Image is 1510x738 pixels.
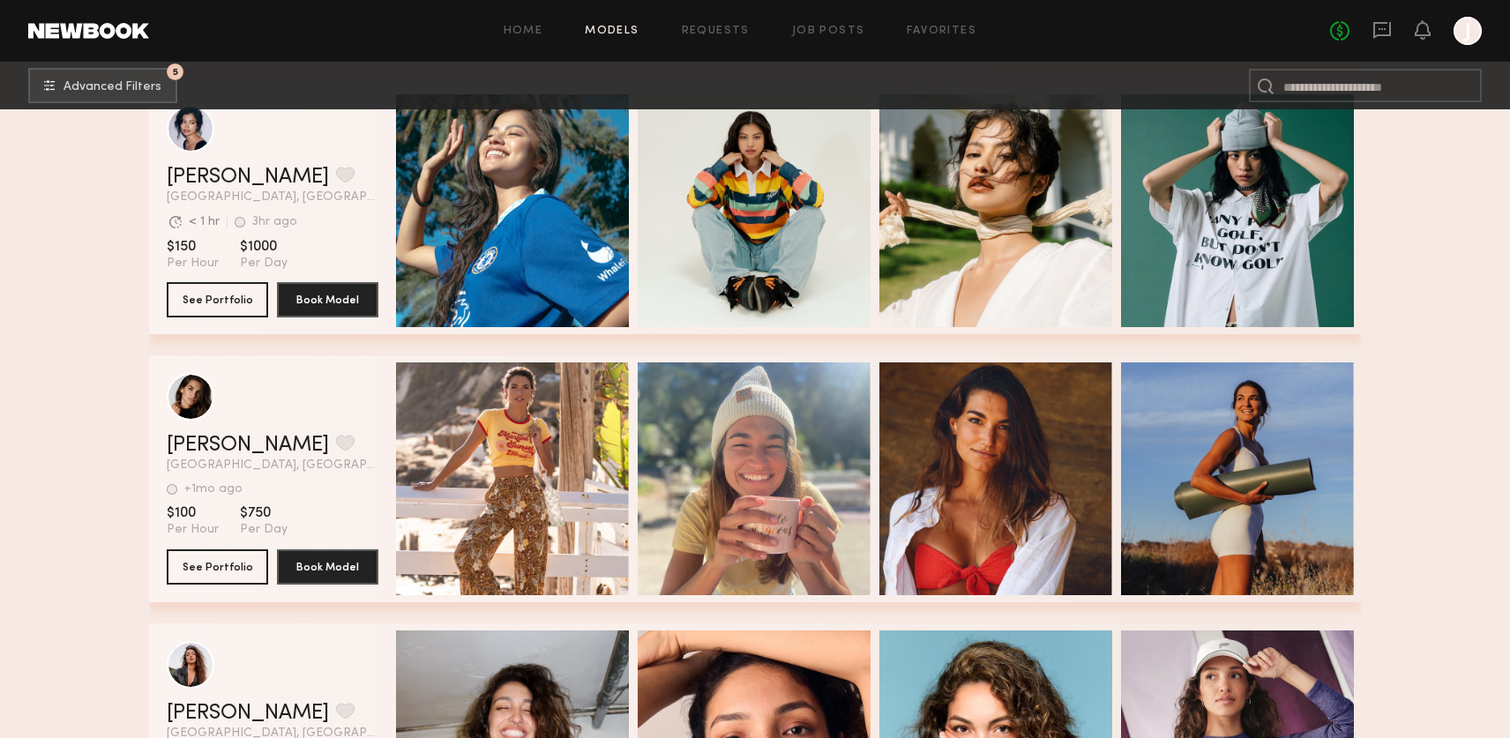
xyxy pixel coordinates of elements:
[504,26,543,37] a: Home
[277,549,378,585] button: Book Model
[167,256,219,272] span: Per Hour
[167,522,219,538] span: Per Hour
[1454,17,1482,45] a: J
[189,216,220,228] div: < 1 hr
[167,504,219,522] span: $100
[28,68,177,103] button: 5Advanced Filters
[167,459,378,472] span: [GEOGRAPHIC_DATA], [GEOGRAPHIC_DATA]
[184,483,243,496] div: +1mo ago
[682,26,750,37] a: Requests
[240,238,288,256] span: $1000
[907,26,976,37] a: Favorites
[240,504,288,522] span: $750
[167,238,219,256] span: $150
[167,703,329,724] a: [PERSON_NAME]
[240,522,288,538] span: Per Day
[240,256,288,272] span: Per Day
[64,81,161,93] span: Advanced Filters
[173,68,178,76] span: 5
[585,26,639,37] a: Models
[167,282,268,317] button: See Portfolio
[167,435,329,456] a: [PERSON_NAME]
[277,282,378,317] button: Book Model
[167,167,329,188] a: [PERSON_NAME]
[167,549,268,585] button: See Portfolio
[792,26,865,37] a: Job Posts
[167,191,378,204] span: [GEOGRAPHIC_DATA], [GEOGRAPHIC_DATA]
[252,216,297,228] div: 3hr ago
